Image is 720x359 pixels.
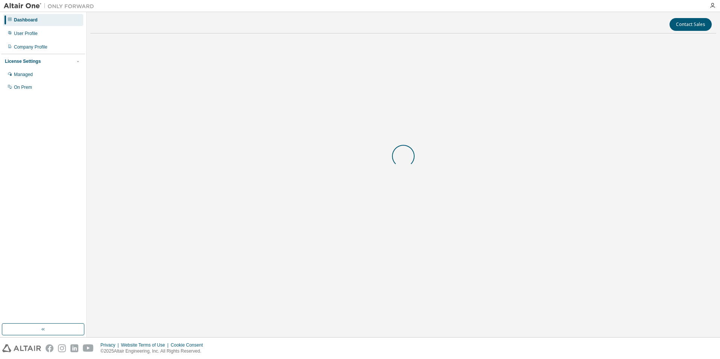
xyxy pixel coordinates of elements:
img: linkedin.svg [70,344,78,352]
div: Dashboard [14,17,38,23]
img: instagram.svg [58,344,66,352]
div: Managed [14,71,33,78]
div: Website Terms of Use [121,342,171,348]
div: On Prem [14,84,32,90]
img: Altair One [4,2,98,10]
div: User Profile [14,30,38,37]
img: altair_logo.svg [2,344,41,352]
p: © 2025 Altair Engineering, Inc. All Rights Reserved. [101,348,207,354]
img: youtube.svg [83,344,94,352]
div: Cookie Consent [171,342,207,348]
button: Contact Sales [670,18,712,31]
img: facebook.svg [46,344,53,352]
div: License Settings [5,58,41,64]
div: Privacy [101,342,121,348]
div: Company Profile [14,44,47,50]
